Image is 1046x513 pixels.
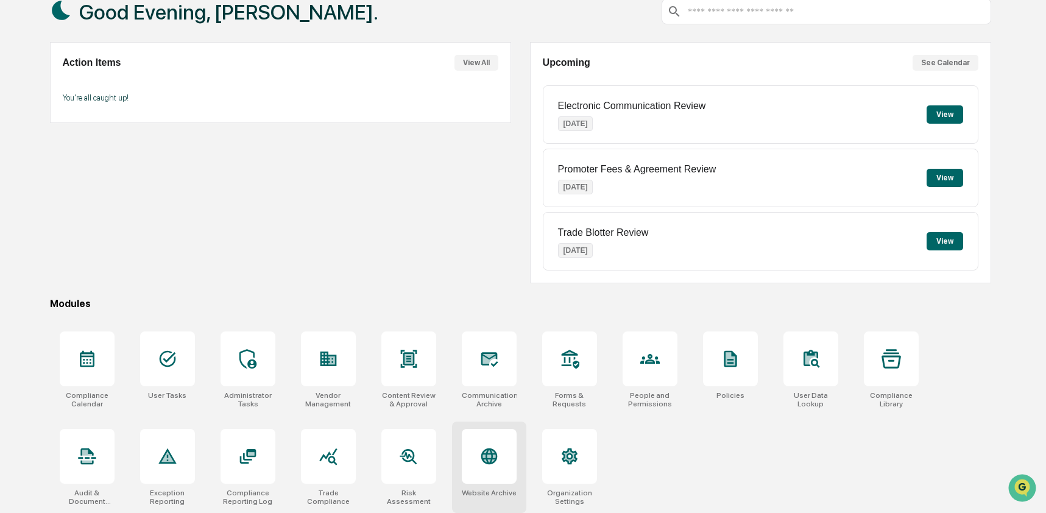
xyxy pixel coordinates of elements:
[542,391,597,408] div: Forms & Requests
[148,391,186,400] div: User Tasks
[558,227,649,238] p: Trade Blotter Review
[558,180,593,194] p: [DATE]
[462,391,517,408] div: Communications Archive
[88,155,98,165] div: 🗄️
[63,93,498,102] p: You're all caught up!
[60,391,115,408] div: Compliance Calendar
[927,232,963,250] button: View
[41,105,154,115] div: We're available if you need us!
[83,149,156,171] a: 🗄️Attestations
[12,26,222,45] p: How can we help?
[24,177,77,189] span: Data Lookup
[12,93,34,115] img: 1746055101610-c473b297-6a78-478c-a979-82029cc54cd1
[86,206,147,216] a: Powered byPylon
[381,391,436,408] div: Content Review & Approval
[462,489,517,497] div: Website Archive
[50,298,991,310] div: Modules
[864,391,919,408] div: Compliance Library
[623,391,677,408] div: People and Permissions
[7,149,83,171] a: 🖐️Preclearance
[12,178,22,188] div: 🔎
[542,489,597,506] div: Organization Settings
[558,101,706,111] p: Electronic Communication Review
[716,391,744,400] div: Policies
[1007,473,1040,506] iframe: Open customer support
[101,154,151,166] span: Attestations
[24,154,79,166] span: Preclearance
[207,97,222,111] button: Start new chat
[558,243,593,258] p: [DATE]
[783,391,838,408] div: User Data Lookup
[301,391,356,408] div: Vendor Management
[63,57,121,68] h2: Action Items
[7,172,82,194] a: 🔎Data Lookup
[913,55,978,71] button: See Calendar
[454,55,498,71] button: View All
[221,489,275,506] div: Compliance Reporting Log
[121,207,147,216] span: Pylon
[12,155,22,165] div: 🖐️
[927,105,963,124] button: View
[381,489,436,506] div: Risk Assessment
[140,489,195,506] div: Exception Reporting
[221,391,275,408] div: Administrator Tasks
[543,57,590,68] h2: Upcoming
[558,164,716,175] p: Promoter Fees & Agreement Review
[60,489,115,506] div: Audit & Document Logs
[558,116,593,131] p: [DATE]
[301,489,356,506] div: Trade Compliance
[41,93,200,105] div: Start new chat
[927,169,963,187] button: View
